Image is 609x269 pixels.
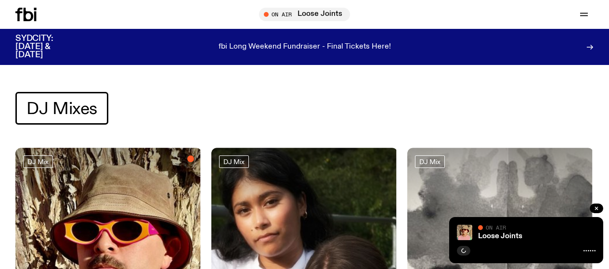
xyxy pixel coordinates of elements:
p: fbi Long Weekend Fundraiser - Final Tickets Here! [219,43,391,51]
span: DJ Mix [419,158,441,166]
a: Loose Joints [478,232,522,240]
a: DJ Mix [415,155,445,168]
a: DJ Mix [219,155,249,168]
img: Tyson stands in front of a paperbark tree wearing orange sunglasses, a suede bucket hat and a pin... [457,225,472,240]
span: DJ Mix [27,158,49,166]
span: DJ Mix [223,158,245,166]
a: DJ Mix [23,155,53,168]
span: DJ Mixes [26,99,97,118]
span: On Air [486,224,506,231]
button: On AirLoose Joints [259,8,350,21]
h3: SYDCITY: [DATE] & [DATE] [15,35,77,59]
